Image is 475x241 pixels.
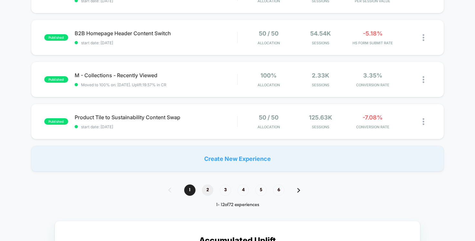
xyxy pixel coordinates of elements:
span: start date: [DATE] [75,124,238,129]
span: 1 [184,184,195,196]
span: 125.63k [309,114,332,121]
span: CONVERSION RATE [348,83,397,87]
span: 50 / 50 [259,114,279,121]
span: Allocation [258,83,280,87]
span: Sessions [296,83,345,87]
span: -7.08% [363,114,383,121]
span: 50 / 50 [259,30,279,37]
span: Allocation [258,125,280,129]
span: M - Collections - Recently Viewed [75,72,238,79]
img: close [423,76,424,83]
span: CONVERSION RATE [348,125,397,129]
span: start date: [DATE] [75,40,238,45]
span: Sessions [296,125,345,129]
img: close [423,118,424,125]
span: Hs Form Submit Rate [348,41,397,45]
span: 6 [273,184,284,196]
span: 2.33k [312,72,329,79]
span: published [44,34,68,41]
span: Moved to 100% on: [DATE] . Uplift: 19.57% in CR [81,82,166,87]
span: 2 [202,184,213,196]
img: pagination forward [297,188,300,193]
span: published [44,76,68,83]
span: 54.54k [310,30,331,37]
span: published [44,118,68,125]
span: -5.18% [363,30,383,37]
span: 100% [260,72,277,79]
img: close [423,34,424,41]
span: 3.35% [363,72,382,79]
span: 4 [238,184,249,196]
span: Product Tile to Sustainability Content Swap [75,114,238,120]
div: Create New Experience [31,146,444,172]
span: 3 [220,184,231,196]
span: Sessions [296,41,345,45]
span: Allocation [258,41,280,45]
span: 5 [255,184,267,196]
span: B2B Homepage Header Content Switch [75,30,238,37]
div: 1 - 12 of 72 experiences [162,202,313,208]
